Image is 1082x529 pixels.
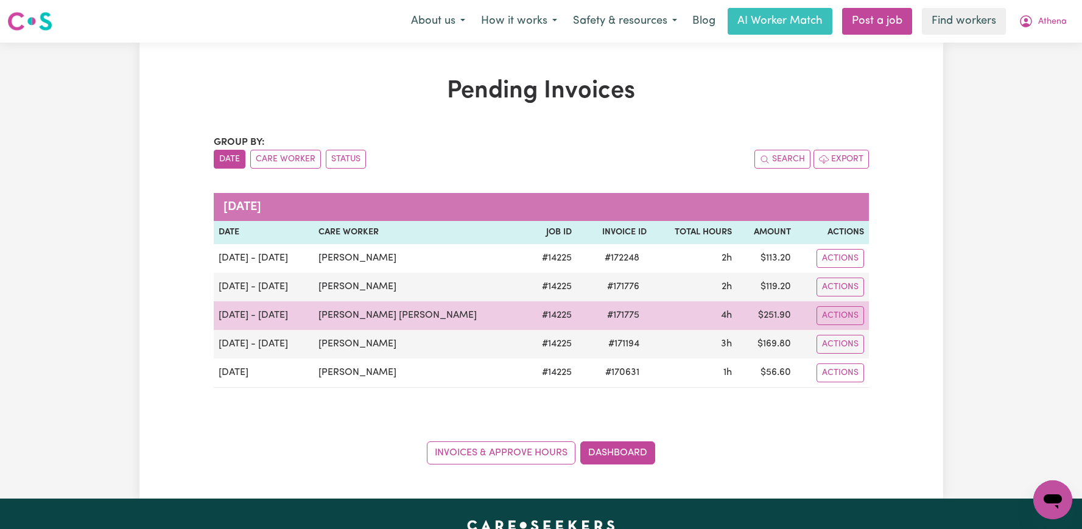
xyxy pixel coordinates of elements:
[473,9,565,34] button: How it works
[598,365,647,380] span: # 170631
[737,273,796,301] td: $ 119.20
[817,278,864,296] button: Actions
[1011,9,1075,34] button: My Account
[214,221,314,244] th: Date
[326,150,366,169] button: sort invoices by paid status
[403,9,473,34] button: About us
[214,330,314,359] td: [DATE] - [DATE]
[527,273,577,301] td: # 14225
[314,359,527,388] td: [PERSON_NAME]
[7,7,52,35] a: Careseekers logo
[527,301,577,330] td: # 14225
[580,441,655,464] a: Dashboard
[314,273,527,301] td: [PERSON_NAME]
[250,150,321,169] button: sort invoices by care worker
[600,308,647,323] span: # 171775
[685,8,723,35] a: Blog
[214,193,869,221] caption: [DATE]
[723,368,732,377] span: 1 hour
[214,273,314,301] td: [DATE] - [DATE]
[527,359,577,388] td: # 14225
[737,244,796,273] td: $ 113.20
[722,253,732,263] span: 2 hours
[214,150,245,169] button: sort invoices by date
[721,339,732,349] span: 3 hours
[722,282,732,292] span: 2 hours
[652,221,736,244] th: Total Hours
[754,150,810,169] button: Search
[214,244,314,273] td: [DATE] - [DATE]
[1033,480,1072,519] iframe: Button to launch messaging window
[314,330,527,359] td: [PERSON_NAME]
[737,330,796,359] td: $ 169.80
[813,150,869,169] button: Export
[728,8,832,35] a: AI Worker Match
[597,251,647,265] span: # 172248
[214,77,869,106] h1: Pending Invoices
[314,244,527,273] td: [PERSON_NAME]
[314,221,527,244] th: Care Worker
[1038,15,1067,29] span: Athena
[214,301,314,330] td: [DATE] - [DATE]
[214,138,265,147] span: Group by:
[817,249,864,268] button: Actions
[214,359,314,388] td: [DATE]
[601,337,647,351] span: # 171194
[527,330,577,359] td: # 14225
[427,441,575,464] a: Invoices & Approve Hours
[527,221,577,244] th: Job ID
[721,310,732,320] span: 4 hours
[796,221,868,244] th: Actions
[527,244,577,273] td: # 14225
[600,279,647,294] span: # 171776
[842,8,912,35] a: Post a job
[314,301,527,330] td: [PERSON_NAME] [PERSON_NAME]
[565,9,685,34] button: Safety & resources
[922,8,1006,35] a: Find workers
[817,335,864,354] button: Actions
[577,221,652,244] th: Invoice ID
[737,221,796,244] th: Amount
[817,363,864,382] button: Actions
[7,10,52,32] img: Careseekers logo
[817,306,864,325] button: Actions
[737,359,796,388] td: $ 56.60
[737,301,796,330] td: $ 251.90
